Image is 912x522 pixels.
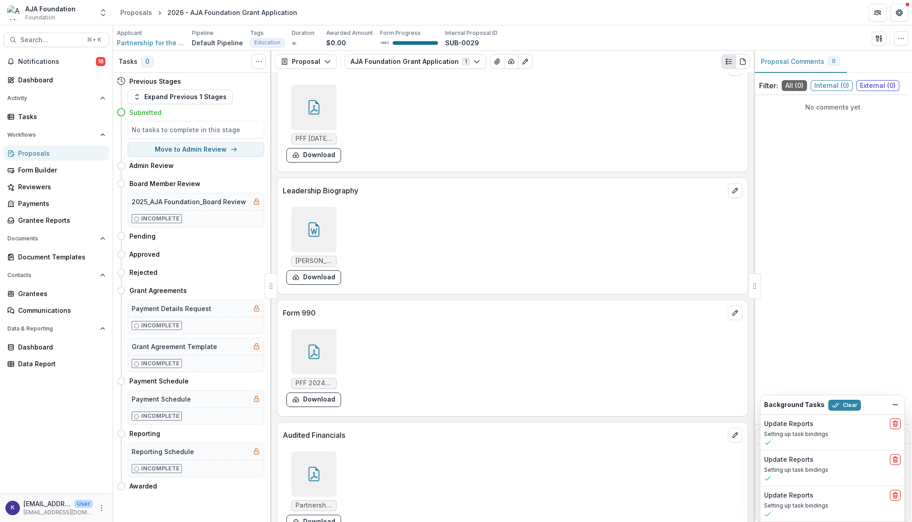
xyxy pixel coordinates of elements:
[4,249,109,264] a: Document Templates
[18,199,102,208] div: Payments
[764,456,813,464] h2: Update Reports
[20,36,81,44] span: Search...
[132,125,260,134] h5: No tasks to complete in this stage
[4,128,109,142] button: Open Workflows
[380,29,421,37] p: Form Progress
[275,54,337,69] button: Proposal
[141,57,153,67] span: 0
[4,146,109,161] a: Proposals
[811,80,853,91] span: Internal ( 0 )
[754,51,847,73] button: Proposal Comments
[7,235,96,242] span: Documents
[890,418,901,429] button: delete
[18,75,102,85] div: Dashboard
[295,135,332,143] span: PFF [DATE] Org Chart.pdf
[445,38,479,48] p: SUB-0029
[759,102,907,112] p: No comments yet
[764,502,901,510] p: Setting up task bindings
[18,216,102,225] div: Grantee Reports
[295,502,332,509] span: Partnership For The Future Inc [DATE] FS.pdf
[828,400,861,411] button: Clear
[117,29,142,37] p: Applicant
[782,80,807,91] span: All ( 0 )
[856,80,899,91] span: External ( 0 )
[286,85,341,163] div: PFF [DATE] Org Chart.pdfdownload-form-response
[4,54,109,69] button: Notifications16
[120,8,152,17] div: Proposals
[4,91,109,105] button: Open Activity
[869,4,887,22] button: Partners
[18,148,102,158] div: Proposals
[192,29,214,37] p: Pipeline
[129,231,156,241] h4: Pending
[24,508,93,517] p: [EMAIL_ADDRESS][DOMAIN_NAME]
[18,342,102,352] div: Dashboard
[18,165,102,175] div: Form Builder
[129,108,161,117] h4: Submitted
[250,29,264,37] p: Tags
[7,326,96,332] span: Data & Reporting
[18,306,102,315] div: Communications
[286,329,341,407] div: PFF 2024 990.pdfdownload-form-response
[286,270,341,285] button: download-form-response
[117,38,185,48] a: Partnership for the Future
[736,54,750,69] button: PDF view
[490,54,504,69] button: View Attached Files
[129,268,157,277] h4: Rejected
[18,58,96,66] span: Notifications
[119,58,138,66] h3: Tasks
[728,306,742,320] button: edit
[254,39,280,46] span: Education
[286,207,341,285] div: [PERSON_NAME] brief bio 2025.docxdownload-form-response
[764,420,813,428] h2: Update Reports
[18,182,102,192] div: Reviewers
[286,148,341,163] button: download-form-response
[4,213,109,228] a: Grantee Reports
[132,447,194,456] h5: Reporting Schedule
[18,289,102,298] div: Grantees
[24,499,71,508] p: [EMAIL_ADDRESS][DOMAIN_NAME]
[7,5,22,20] img: AJA Foundation
[96,57,105,66] span: 16
[283,430,724,441] p: Audited Financials
[722,54,736,69] button: Plaintext view
[4,286,109,301] a: Grantees
[128,90,233,104] button: Expand Previous 1 Stages
[728,183,742,198] button: edit
[7,95,96,101] span: Activity
[286,393,341,407] button: download-form-response
[4,268,109,283] button: Open Contacts
[85,35,103,45] div: ⌘ + K
[292,29,314,37] p: Duration
[445,29,498,37] p: Internal Proposal ID
[141,412,180,420] p: Incomplete
[4,72,109,87] a: Dashboard
[129,481,157,491] h4: Awarded
[4,356,109,371] a: Data Report
[4,340,109,354] a: Dashboard
[129,161,174,170] h4: Admin Review
[129,286,187,295] h4: Grant Agreements
[764,466,901,474] p: Setting up task bindings
[4,33,109,47] button: Search...
[129,179,200,188] h4: Board Member Review
[728,428,742,442] button: edit
[96,503,107,513] button: More
[4,179,109,194] a: Reviewers
[295,257,332,265] span: [PERSON_NAME] brief bio 2025.docx
[128,142,264,157] button: Move to Admin Review
[7,272,96,278] span: Contacts
[326,38,346,48] p: $0.00
[832,58,836,64] span: 0
[192,38,243,48] p: Default Pipeline
[890,454,901,465] button: delete
[890,490,901,501] button: delete
[129,376,189,386] h4: Payment Schedule
[11,505,14,511] div: kjarrett@ajafoundation.org
[97,4,109,22] button: Open entity switcher
[132,197,246,206] h5: 2025_AJA Foundation_Board Review
[129,249,160,259] h4: Approved
[890,4,908,22] button: Get Help
[4,231,109,246] button: Open Documents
